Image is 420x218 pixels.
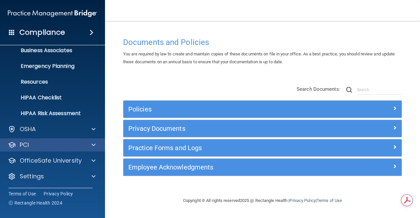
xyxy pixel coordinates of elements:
h5: Privacy Documents [128,125,327,132]
a: Terms of Use [317,198,342,203]
input: Search [357,85,402,95]
a: Policies [128,104,397,114]
a: Settings [8,172,95,180]
a: OSHA [8,125,95,133]
a: Privacy Policy [44,190,73,197]
div: Copyright © All rights reserved 2025 @ Rectangle Health | | [143,190,382,211]
p: HIPAA Checklist [4,94,94,101]
h5: Employee Acknowledgments [128,164,327,171]
span: You are required by law to create and maintain copies of these documents on file in your office. ... [123,51,395,64]
span: Search Documents: [297,86,340,92]
p: Business Associates [4,47,94,54]
img: ic-search.3b580494.png [346,87,352,93]
span: Ⓒ Rectangle Health 2024 [9,200,62,206]
a: Practice Forms and Logs [128,143,397,153]
a: Terms of Use [9,190,36,197]
a: Privacy Policy [289,198,315,203]
h5: Policies [128,106,327,113]
p: Settings [20,172,44,180]
p: HIPAA Risk Assessment [4,110,94,117]
a: Privacy Documents [128,123,397,134]
img: PMB logo [8,7,97,20]
p: Emergency Planning [4,63,94,69]
h5: Practice Forms and Logs [128,144,327,151]
a: PCI [8,141,95,149]
h4: Documents and Policies [123,38,402,47]
p: OSHA [20,125,36,133]
h4: Compliance [19,28,65,37]
a: Employee Acknowledgments [128,162,397,172]
p: Resources [4,79,94,85]
a: OfficeSafe University [8,157,95,165]
p: PCI [20,141,29,149]
p: OfficeSafe University [20,157,82,165]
